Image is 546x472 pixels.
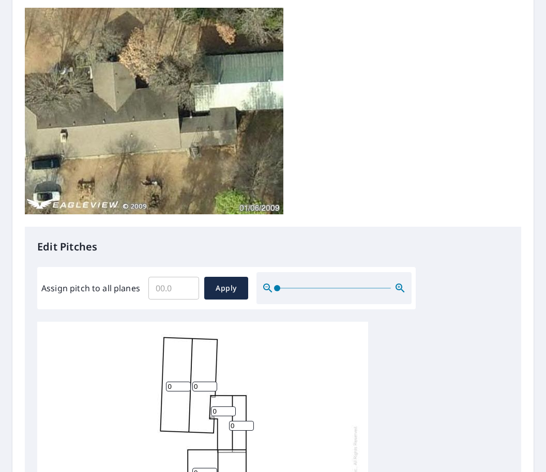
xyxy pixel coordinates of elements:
[204,277,248,300] button: Apply
[41,282,140,294] label: Assign pitch to all planes
[213,282,240,295] span: Apply
[148,274,199,303] input: 00.0
[25,8,283,214] img: Top image
[37,239,509,255] p: Edit Pitches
